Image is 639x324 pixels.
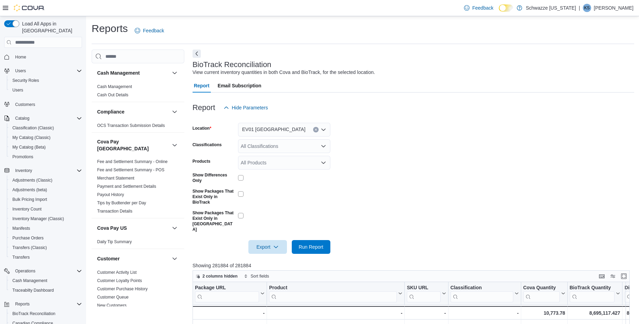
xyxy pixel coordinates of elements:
[15,168,32,173] span: Inventory
[97,278,142,283] span: Customer Loyalty Points
[10,310,82,318] span: BioTrack Reconciliation
[1,166,85,175] button: Inventory
[450,285,518,302] button: Classification
[12,267,82,275] span: Operations
[97,278,142,283] a: Customer Loyalty Points
[1,66,85,76] button: Users
[321,143,326,149] button: Open list of options
[10,286,82,294] span: Traceabilty Dashboard
[92,83,184,102] div: Cash Management
[321,160,326,165] button: Open list of options
[10,224,33,233] a: Manifests
[132,24,167,37] a: Feedback
[12,144,46,150] span: My Catalog (Beta)
[7,175,85,185] button: Adjustments (Classic)
[10,253,82,261] span: Transfers
[7,214,85,224] button: Inventory Manager (Classic)
[97,176,134,181] a: Merchant Statement
[97,225,169,231] button: Cova Pay US
[583,4,591,12] div: Kyle Silfer
[584,4,590,12] span: KS
[12,187,47,193] span: Adjustments (beta)
[569,285,620,302] button: BioTrack Quantity
[7,243,85,252] button: Transfers (Classic)
[10,76,82,85] span: Security Roles
[12,67,29,75] button: Users
[193,172,235,183] label: Show Differences Only
[292,240,330,254] button: Run Report
[12,206,42,212] span: Inventory Count
[12,235,44,241] span: Purchase Orders
[450,309,518,317] div: -
[97,92,128,98] span: Cash Out Details
[221,101,271,115] button: Hide Parameters
[12,114,32,122] button: Catalog
[1,266,85,276] button: Operations
[92,22,128,35] h1: Reports
[12,255,30,260] span: Transfers
[1,52,85,62] button: Home
[523,309,565,317] div: 10,773.78
[12,125,54,131] span: Classification (Classic)
[10,244,82,252] span: Transfers (Classic)
[195,285,259,291] div: Package URL
[321,127,326,132] button: Open list of options
[407,285,440,302] div: SKU URL
[10,76,42,85] a: Security Roles
[12,278,47,283] span: Cash Management
[12,300,82,308] span: Reports
[12,114,82,122] span: Catalog
[171,255,179,263] button: Customer
[12,154,33,160] span: Promotions
[195,285,265,302] button: Package URL
[7,195,85,204] button: Bulk Pricing Import
[242,125,306,133] span: EV01 [GEOGRAPHIC_DATA]
[7,276,85,285] button: Cash Management
[7,309,85,318] button: BioTrack Reconciliation
[10,176,55,184] a: Adjustments (Classic)
[97,84,132,89] span: Cash Management
[97,108,169,115] button: Compliance
[472,4,493,11] span: Feedback
[97,295,128,300] a: Customer Queue
[92,158,184,218] div: Cova Pay [GEOGRAPHIC_DATA]
[193,126,212,131] label: Location
[97,239,132,244] a: Daily Tip Summary
[594,4,633,12] p: [PERSON_NAME]
[232,104,268,111] span: Hide Parameters
[10,205,44,213] a: Inventory Count
[193,142,222,148] label: Classifications
[7,204,85,214] button: Inventory Count
[97,108,124,115] h3: Compliance
[97,303,126,308] span: New Customers
[10,176,82,184] span: Adjustments (Classic)
[97,168,164,172] a: Fee and Settlement Summary - POS
[10,186,82,194] span: Adjustments (beta)
[10,234,82,242] span: Purchase Orders
[10,215,82,223] span: Inventory Manager (Classic)
[97,192,124,197] a: Payout History
[97,201,146,205] a: Tips by Budtender per Day
[97,287,148,291] a: Customer Purchase History
[10,195,82,204] span: Bulk Pricing Import
[12,226,30,231] span: Manifests
[171,224,179,232] button: Cova Pay US
[15,54,26,60] span: Home
[10,186,50,194] a: Adjustments (beta)
[97,239,132,245] span: Daily Tip Summary
[193,159,210,164] label: Products
[620,272,628,280] button: Enter fullscreen
[10,124,82,132] span: Classification (Classic)
[269,285,402,302] button: Product
[10,133,82,142] span: My Catalog (Classic)
[523,285,559,302] div: Cova Quantity
[450,285,513,302] div: Classification
[12,197,47,202] span: Bulk Pricing Import
[7,233,85,243] button: Purchase Orders
[526,4,576,12] p: Schwazze [US_STATE]
[450,285,513,291] div: Classification
[97,208,132,214] span: Transaction Details
[407,309,446,317] div: -
[7,133,85,142] button: My Catalog (Classic)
